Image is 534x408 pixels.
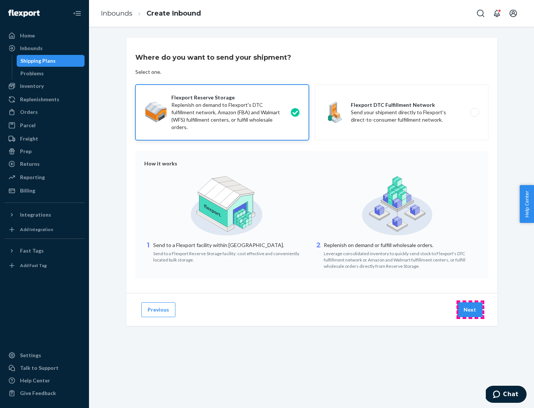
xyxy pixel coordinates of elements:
div: Add Integration [20,226,53,233]
a: Replenishments [4,93,85,105]
div: Reporting [20,174,45,181]
button: Open Search Box [473,6,488,21]
a: Settings [4,349,85,361]
div: Returns [20,160,40,168]
a: Shipping Plans [17,55,85,67]
a: Problems [17,68,85,79]
div: How it works [144,160,479,167]
ol: breadcrumbs [95,3,207,24]
div: Select one. [135,68,161,76]
button: Previous [141,302,175,317]
a: Inbounds [101,9,132,17]
div: Inventory [20,82,44,90]
img: Flexport logo [8,10,40,17]
iframe: Opens a widget where you can chat to one of our agents [486,386,527,404]
p: Send to a Flexport facility within [GEOGRAPHIC_DATA]. [153,241,309,249]
a: Returns [4,158,85,170]
a: Billing [4,185,85,197]
a: Add Fast Tag [4,260,85,272]
div: Help Center [20,377,50,384]
button: Fast Tags [4,245,85,257]
button: Give Feedback [4,387,85,399]
div: Billing [20,187,35,194]
div: Home [20,32,35,39]
div: Shipping Plans [20,57,56,65]
a: Home [4,30,85,42]
div: Talk to Support [20,364,59,372]
a: Freight [4,133,85,145]
div: Prep [20,148,32,155]
div: Give Feedback [20,389,56,397]
div: Parcel [20,122,36,129]
a: Inventory [4,80,85,92]
div: Replenishments [20,96,59,103]
div: Leverage consolidated inventory to quickly send stock to Flexport's DTC fulfillment network or Am... [324,249,479,269]
a: Help Center [4,375,85,386]
div: Send to a Flexport Reserve Storage facility: cost effective and conveniently located bulk storage. [153,249,309,263]
div: Freight [20,135,38,142]
button: Close Navigation [70,6,85,21]
div: Problems [20,70,44,77]
div: Settings [20,352,41,359]
a: Orders [4,106,85,118]
a: Prep [4,145,85,157]
div: Integrations [20,211,51,218]
a: Inbounds [4,42,85,54]
div: 1 [144,241,152,263]
a: Add Integration [4,224,85,236]
div: Add Fast Tag [20,262,47,269]
button: Open notifications [489,6,504,21]
h3: Where do you want to send your shipment? [135,53,291,62]
p: Replenish on demand or fulfill wholesale orders. [324,241,479,249]
div: Fast Tags [20,247,44,254]
button: Next [457,302,482,317]
button: Open account menu [506,6,521,21]
button: Integrations [4,209,85,221]
a: Create Inbound [146,9,201,17]
div: Orders [20,108,38,116]
a: Parcel [4,119,85,131]
a: Reporting [4,171,85,183]
button: Help Center [520,185,534,223]
button: Talk to Support [4,362,85,374]
div: 2 [315,241,322,269]
div: Inbounds [20,45,43,52]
